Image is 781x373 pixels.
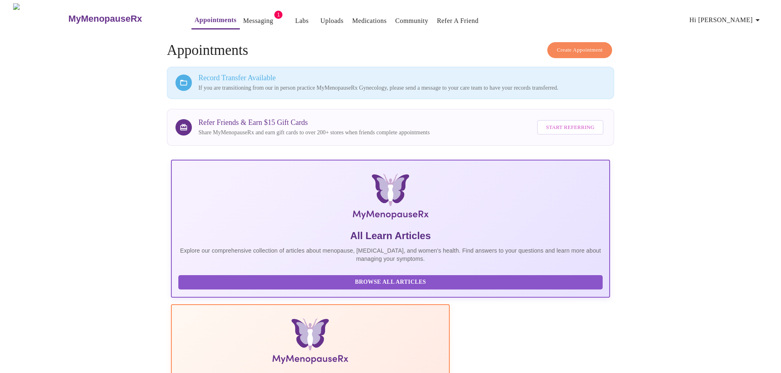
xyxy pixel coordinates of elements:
[191,12,240,29] button: Appointments
[295,15,309,27] a: Labs
[13,3,67,34] img: MyMenopauseRx Logo
[198,118,430,127] h3: Refer Friends & Earn $15 Gift Cards
[67,5,175,33] a: MyMenopauseRx
[274,11,282,19] span: 1
[195,14,237,26] a: Appointments
[434,13,482,29] button: Refer a Friend
[289,13,315,29] button: Labs
[690,14,763,26] span: Hi [PERSON_NAME]
[537,120,603,135] button: Start Referring
[546,123,594,132] span: Start Referring
[320,15,344,27] a: Uploads
[352,15,387,27] a: Medications
[240,13,276,29] button: Messaging
[178,278,605,285] a: Browse All Articles
[198,129,430,137] p: Share MyMenopauseRx and earn gift cards to over 200+ stores when friends complete appointments
[220,318,400,367] img: Menopause Manual
[244,174,537,223] img: MyMenopauseRx Logo
[167,42,614,59] h4: Appointments
[198,84,606,92] p: If you are transitioning from our in person practice MyMenopauseRx Gynecology, please send a mess...
[557,45,603,55] span: Create Appointment
[178,275,603,289] button: Browse All Articles
[392,13,432,29] button: Community
[395,15,428,27] a: Community
[198,74,606,82] h3: Record Transfer Available
[317,13,347,29] button: Uploads
[437,15,479,27] a: Refer a Friend
[535,116,606,139] a: Start Referring
[686,12,766,28] button: Hi [PERSON_NAME]
[178,229,603,242] h5: All Learn Articles
[68,14,142,24] h3: MyMenopauseRx
[187,277,594,287] span: Browse All Articles
[178,246,603,263] p: Explore our comprehensive collection of articles about menopause, [MEDICAL_DATA], and women's hea...
[349,13,390,29] button: Medications
[243,15,273,27] a: Messaging
[547,42,612,58] button: Create Appointment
